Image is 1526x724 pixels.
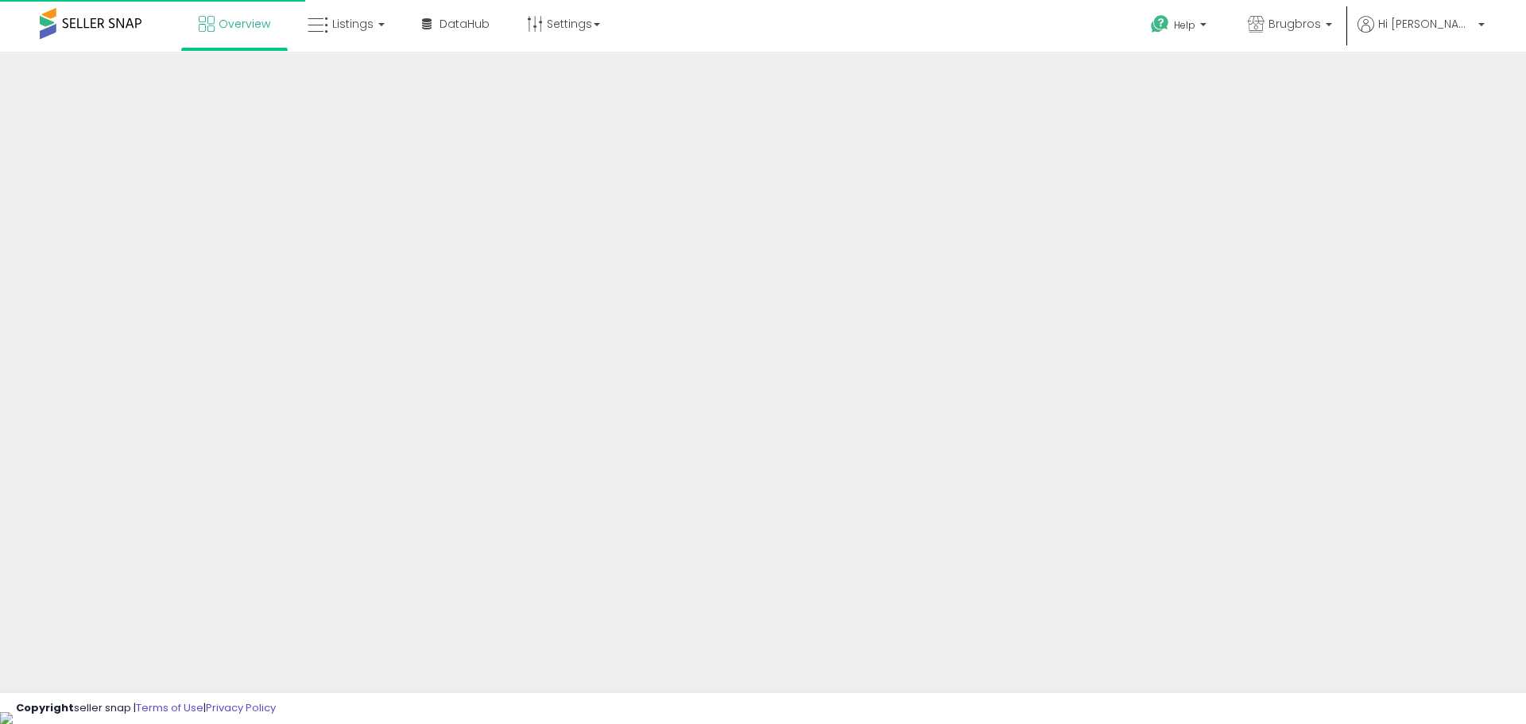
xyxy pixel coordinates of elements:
[1358,16,1485,52] a: Hi [PERSON_NAME]
[1378,16,1474,32] span: Hi [PERSON_NAME]
[206,700,276,715] a: Privacy Policy
[136,700,203,715] a: Terms of Use
[1268,16,1321,32] span: Brugbros
[332,16,374,32] span: Listings
[440,16,490,32] span: DataHub
[16,701,276,716] div: seller snap | |
[1150,14,1170,34] i: Get Help
[16,700,74,715] strong: Copyright
[219,16,270,32] span: Overview
[1138,2,1222,52] a: Help
[1174,18,1195,32] span: Help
